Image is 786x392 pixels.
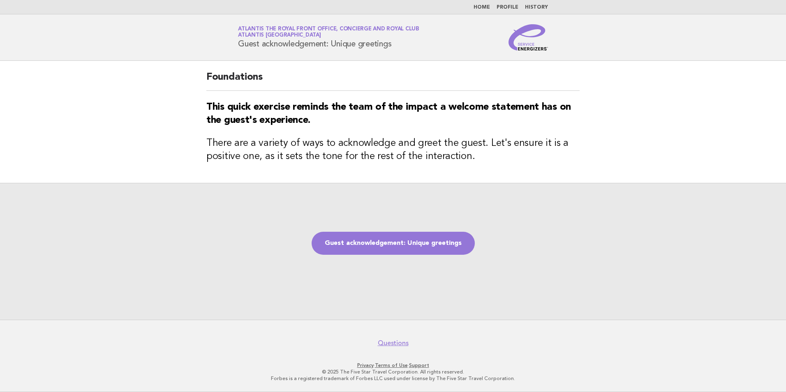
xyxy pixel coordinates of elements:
[497,5,518,10] a: Profile
[375,362,408,368] a: Terms of Use
[141,362,645,369] p: · ·
[238,26,419,38] a: Atlantis The Royal Front Office, Concierge and Royal ClubAtlantis [GEOGRAPHIC_DATA]
[206,102,571,125] strong: This quick exercise reminds the team of the impact a welcome statement has on the guest's experie...
[409,362,429,368] a: Support
[357,362,374,368] a: Privacy
[141,369,645,375] p: © 2025 The Five Star Travel Corporation. All rights reserved.
[238,27,419,48] h1: Guest acknowledgement: Unique greetings
[474,5,490,10] a: Home
[238,33,321,38] span: Atlantis [GEOGRAPHIC_DATA]
[378,339,409,347] a: Questions
[206,137,580,163] h3: There are a variety of ways to acknowledge and greet the guest. Let's ensure it is a positive one...
[525,5,548,10] a: History
[141,375,645,382] p: Forbes is a registered trademark of Forbes LLC used under license by The Five Star Travel Corpora...
[509,24,548,51] img: Service Energizers
[312,232,475,255] a: Guest acknowledgement: Unique greetings
[206,71,580,91] h2: Foundations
